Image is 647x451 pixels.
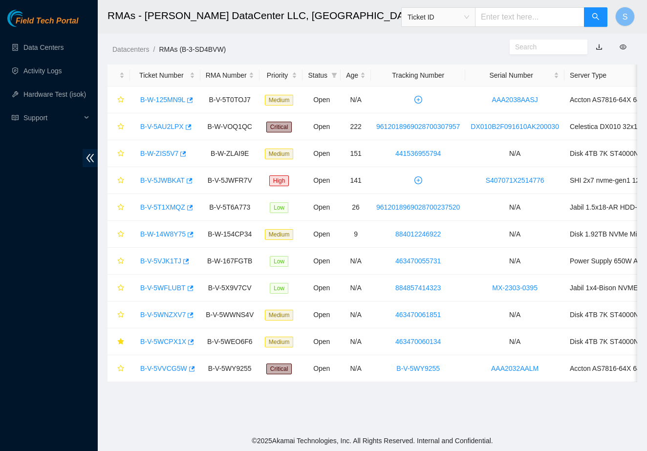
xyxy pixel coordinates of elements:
[140,284,186,292] a: B-V-5WFLUBT
[200,221,259,248] td: B-W-154CP34
[465,221,564,248] td: N/A
[113,280,125,296] button: star
[117,258,124,265] span: star
[140,338,186,345] a: B-V-5WCPX1X
[465,328,564,355] td: N/A
[200,248,259,275] td: B-W-167FGTB
[395,311,441,319] a: 463470061851
[410,172,426,188] button: plus-circle
[140,203,185,211] a: B-V-5T1XMQZ
[200,328,259,355] td: B-V-5WEO6F6
[302,275,341,301] td: Open
[112,45,149,53] a: Datacenters
[302,221,341,248] td: Open
[113,334,125,349] button: star
[117,365,124,373] span: star
[265,310,294,321] span: Medium
[302,86,341,113] td: Open
[153,45,155,53] span: /
[117,123,124,131] span: star
[588,39,610,55] button: download
[408,10,469,24] span: Ticket ID
[23,43,64,51] a: Data Centers
[113,92,125,107] button: star
[623,11,628,23] span: S
[140,311,186,319] a: B-V-5WNZXV7
[471,123,559,130] a: DX010B2F091610AK200030
[266,122,292,132] span: Critical
[329,68,339,83] span: filter
[269,175,289,186] span: High
[200,355,259,382] td: B-V-5WY9255
[265,95,294,106] span: Medium
[113,119,125,134] button: star
[117,338,124,346] span: star
[341,167,371,194] td: 141
[341,301,371,328] td: N/A
[596,43,603,51] a: download
[140,365,187,372] a: B-V-5VVCG5W
[486,176,544,184] a: S407071X2514776
[140,150,178,157] a: B-W-ZIS5V7
[200,86,259,113] td: B-V-5T0TOJ7
[395,150,441,157] a: 441536955794
[117,96,124,104] span: star
[23,108,81,128] span: Support
[117,284,124,292] span: star
[113,172,125,188] button: star
[302,355,341,382] td: Open
[395,257,441,265] a: 463470055731
[302,113,341,140] td: Open
[159,45,226,53] a: RMAs (B-3-SD4BVW)
[376,203,460,211] a: 9612018969028700237520
[7,18,78,30] a: Akamai TechnologiesField Tech Portal
[23,67,62,75] a: Activity Logs
[308,70,327,81] span: Status
[395,338,441,345] a: 463470060134
[140,96,185,104] a: B-W-125MN9L
[396,365,440,372] a: B-V-5WY9255
[270,283,288,294] span: Low
[411,176,426,184] span: plus-circle
[200,275,259,301] td: B-V-5X9V7CV
[475,7,584,27] input: Enter text here...
[302,301,341,328] td: Open
[302,140,341,167] td: Open
[615,7,635,26] button: S
[341,248,371,275] td: N/A
[7,10,49,27] img: Akamai Technologies
[140,123,184,130] a: B-V-5AU2LPX
[270,256,288,267] span: Low
[584,7,607,27] button: search
[265,229,294,240] span: Medium
[395,230,441,238] a: 884012246922
[16,17,78,26] span: Field Tech Portal
[117,150,124,158] span: star
[117,204,124,212] span: star
[341,275,371,301] td: N/A
[117,231,124,238] span: star
[465,194,564,221] td: N/A
[200,301,259,328] td: B-V-5WWNS4V
[341,140,371,167] td: 151
[376,123,460,130] a: 9612018969028700307957
[341,194,371,221] td: 26
[265,149,294,159] span: Medium
[113,307,125,322] button: star
[341,355,371,382] td: N/A
[465,248,564,275] td: N/A
[592,13,600,22] span: search
[140,257,181,265] a: B-V-5VJK1TJ
[395,284,441,292] a: 884857414323
[302,328,341,355] td: Open
[117,311,124,319] span: star
[200,113,259,140] td: B-W-VOQ1QC
[341,328,371,355] td: N/A
[302,248,341,275] td: Open
[341,113,371,140] td: 222
[113,361,125,376] button: star
[410,92,426,107] button: plus-circle
[113,146,125,161] button: star
[465,140,564,167] td: N/A
[465,301,564,328] td: N/A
